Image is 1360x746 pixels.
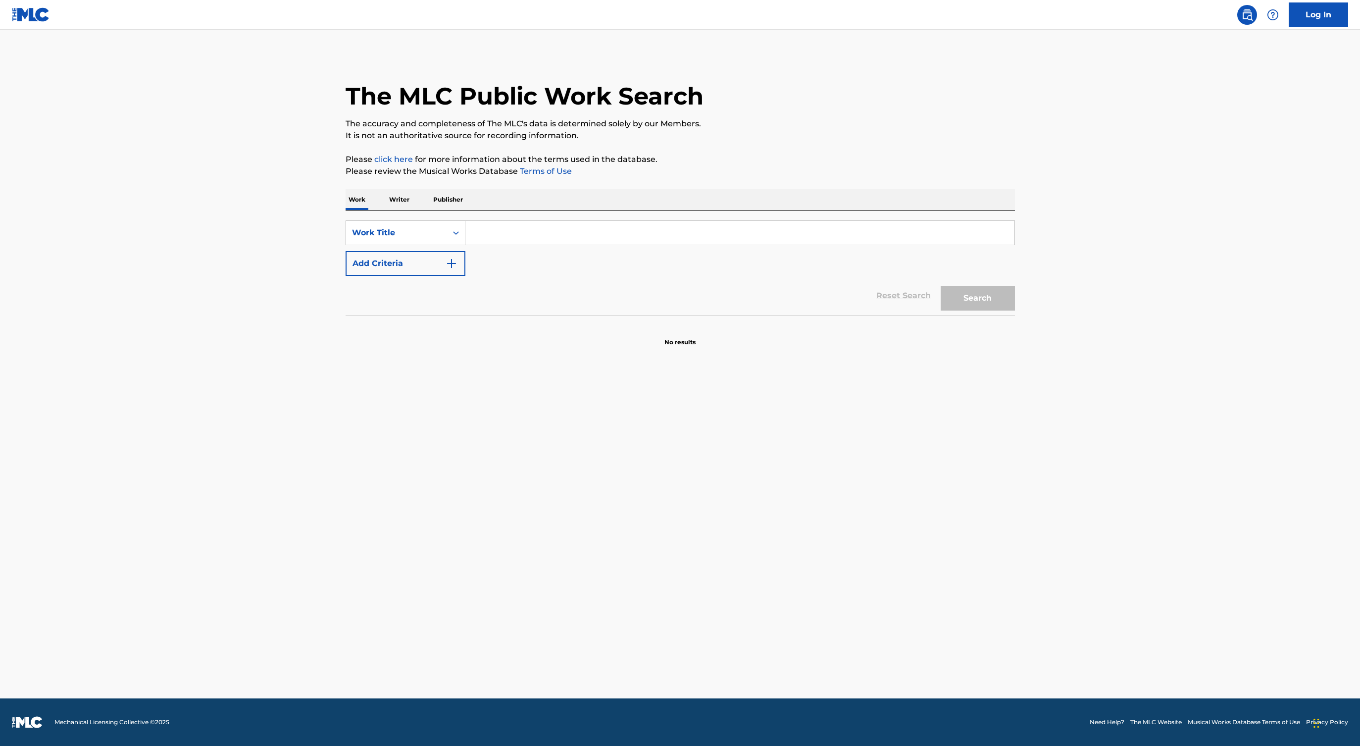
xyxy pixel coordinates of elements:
div: Work Title [352,227,441,239]
p: Please review the Musical Works Database [346,165,1015,177]
a: Log In [1289,2,1348,27]
h1: The MLC Public Work Search [346,81,704,111]
a: The MLC Website [1130,718,1182,727]
p: The accuracy and completeness of The MLC's data is determined solely by our Members. [346,118,1015,130]
img: search [1241,9,1253,21]
div: Drag [1313,708,1319,738]
img: MLC Logo [12,7,50,22]
img: logo [12,716,43,728]
a: Need Help? [1090,718,1124,727]
p: No results [664,326,696,347]
a: click here [374,155,413,164]
a: Terms of Use [518,166,572,176]
button: Add Criteria [346,251,465,276]
img: 9d2ae6d4665cec9f34b9.svg [446,258,457,269]
p: It is not an authoritative source for recording information. [346,130,1015,142]
img: help [1267,9,1279,21]
a: Musical Works Database Terms of Use [1188,718,1300,727]
a: Privacy Policy [1306,718,1348,727]
p: Publisher [430,189,466,210]
form: Search Form [346,220,1015,316]
div: Help [1263,5,1283,25]
p: Writer [386,189,412,210]
p: Work [346,189,368,210]
p: Please for more information about the terms used in the database. [346,154,1015,165]
a: Public Search [1237,5,1257,25]
iframe: Chat Widget [1310,698,1360,746]
span: Mechanical Licensing Collective © 2025 [54,718,169,727]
